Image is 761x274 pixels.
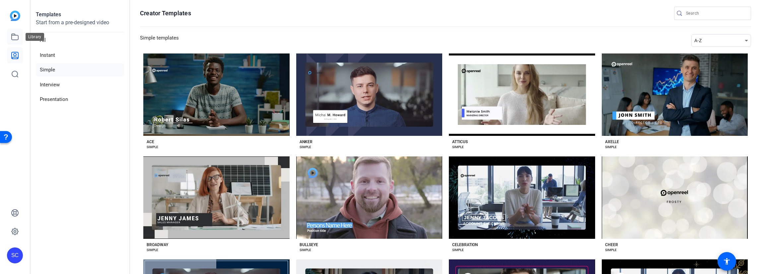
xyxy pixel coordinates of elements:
div: BULLSEYE [300,242,318,247]
mat-icon: accessibility [723,257,731,265]
button: Template image [296,53,443,136]
div: SIMPLE [605,247,617,253]
li: All [36,34,124,47]
h1: Creator Templates [140,9,191,17]
div: SIMPLE [147,144,158,150]
div: BROADWAY [147,242,168,247]
div: AXELLE [605,139,619,144]
div: SIMPLE [605,144,617,150]
h3: Simple templates [140,34,179,47]
div: ANKER [300,139,312,144]
div: ACE [147,139,154,144]
li: Interview [36,78,124,92]
div: SIMPLE [147,247,158,253]
div: CHEER [605,242,618,247]
strong: Templates [36,11,61,18]
button: Template image [143,53,290,136]
img: blue-gradient.svg [10,11,20,21]
li: Instant [36,48,124,62]
li: Presentation [36,93,124,106]
button: Template image [602,53,748,136]
button: Template image [449,53,595,136]
div: SIMPLE [300,144,311,150]
span: A-Z [694,38,702,43]
div: SC [7,247,23,263]
p: Start from a pre-designed video [36,19,124,32]
div: Library [26,33,44,41]
div: SIMPLE [300,247,311,253]
div: SIMPLE [452,247,464,253]
li: Simple [36,63,124,77]
button: Template image [296,156,443,239]
div: ATTICUS [452,139,468,144]
div: CELEBRATION [452,242,478,247]
input: Search [686,9,746,17]
button: Template image [143,156,290,239]
div: SIMPLE [452,144,464,150]
button: Template image [602,156,748,239]
button: Template image [449,156,595,239]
